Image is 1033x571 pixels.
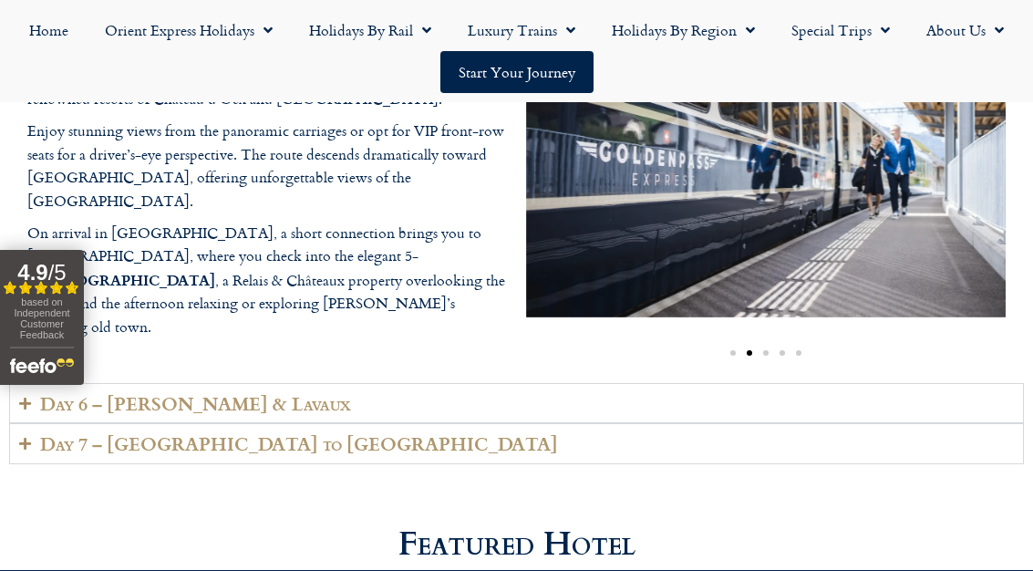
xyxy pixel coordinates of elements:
[773,9,908,51] a: Special Trips
[796,350,801,356] span: Go to slide 5
[780,350,785,356] span: Go to slide 4
[594,9,773,51] a: Holidays by Region
[9,423,1024,464] summary: Day 7 – [GEOGRAPHIC_DATA] to [GEOGRAPHIC_DATA]
[27,119,508,213] p: Enjoy stunning views from the panoramic carriages or opt for VIP front-row seats for a driver’s-e...
[398,528,635,561] h2: Featured Hotel
[763,350,769,356] span: Go to slide 3
[730,350,736,356] span: Go to slide 1
[449,9,594,51] a: Luxury Trains
[440,51,594,93] a: Start your Journey
[87,9,291,51] a: Orient Express Holidays
[9,383,1024,424] summary: Day 6 – [PERSON_NAME] & Lavaux
[40,433,558,454] h2: Day 7 – [GEOGRAPHIC_DATA] to [GEOGRAPHIC_DATA]
[747,350,752,356] span: Go to slide 2
[291,9,449,51] a: Holidays by Rail
[908,9,1022,51] a: About Us
[27,222,508,339] p: On arrival in [GEOGRAPHIC_DATA], a short connection brings you to [GEOGRAPHIC_DATA], where you ch...
[9,9,1024,93] nav: Menu
[11,9,87,51] a: Home
[40,393,351,414] h2: Day 6 – [PERSON_NAME] & Lavaux
[48,269,215,290] b: [GEOGRAPHIC_DATA]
